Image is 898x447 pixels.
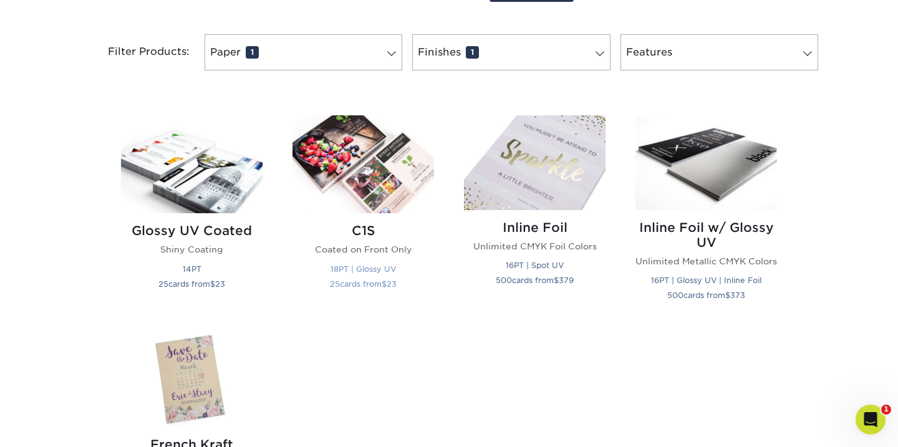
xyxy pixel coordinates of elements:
[331,264,396,274] small: 18PT | Glossy UV
[635,255,777,267] p: Unlimited Metallic CMYK Colors
[158,279,168,289] span: 25
[466,46,479,59] span: 1
[292,243,434,256] p: Coated on Front Only
[205,34,402,70] a: Paper1
[881,405,891,415] span: 1
[412,34,610,70] a: Finishes1
[121,332,263,426] img: French Kraft Postcards
[730,291,745,300] span: 373
[635,220,777,250] h2: Inline Foil w/ Glossy UV
[121,115,263,317] a: Glossy UV Coated Postcards Glossy UV Coated Shiny Coating 14PT 25cards from$23
[246,46,259,59] span: 1
[330,279,397,289] small: cards from
[464,115,606,317] a: Inline Foil Postcards Inline Foil Unlimited CMYK Foil Colors 16PT | Spot UV 500cards from$379
[464,220,606,235] h2: Inline Foil
[725,291,730,300] span: $
[215,279,225,289] span: 23
[464,115,606,209] img: Inline Foil Postcards
[330,279,340,289] span: 25
[183,264,201,274] small: 14PT
[158,279,225,289] small: cards from
[382,279,387,289] span: $
[667,291,683,300] span: 500
[496,276,512,285] span: 500
[506,261,564,270] small: 16PT | Spot UV
[121,243,263,256] p: Shiny Coating
[464,240,606,252] p: Unlimited CMYK Foil Colors
[635,115,777,317] a: Inline Foil w/ Glossy UV Postcards Inline Foil w/ Glossy UV Unlimited Metallic CMYK Colors 16PT |...
[635,115,777,209] img: Inline Foil w/ Glossy UV Postcards
[651,276,761,285] small: 16PT | Glossy UV | Inline Foil
[559,276,574,285] span: 379
[387,279,397,289] span: 23
[554,276,559,285] span: $
[856,405,886,435] iframe: Intercom live chat
[121,115,263,213] img: Glossy UV Coated Postcards
[292,115,434,317] a: C1S Postcards C1S Coated on Front Only 18PT | Glossy UV 25cards from$23
[496,276,574,285] small: cards from
[620,34,818,70] a: Features
[121,223,263,238] h2: Glossy UV Coated
[210,279,215,289] span: $
[75,34,200,70] div: Filter Products:
[292,115,434,213] img: C1S Postcards
[667,291,745,300] small: cards from
[292,223,434,238] h2: C1S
